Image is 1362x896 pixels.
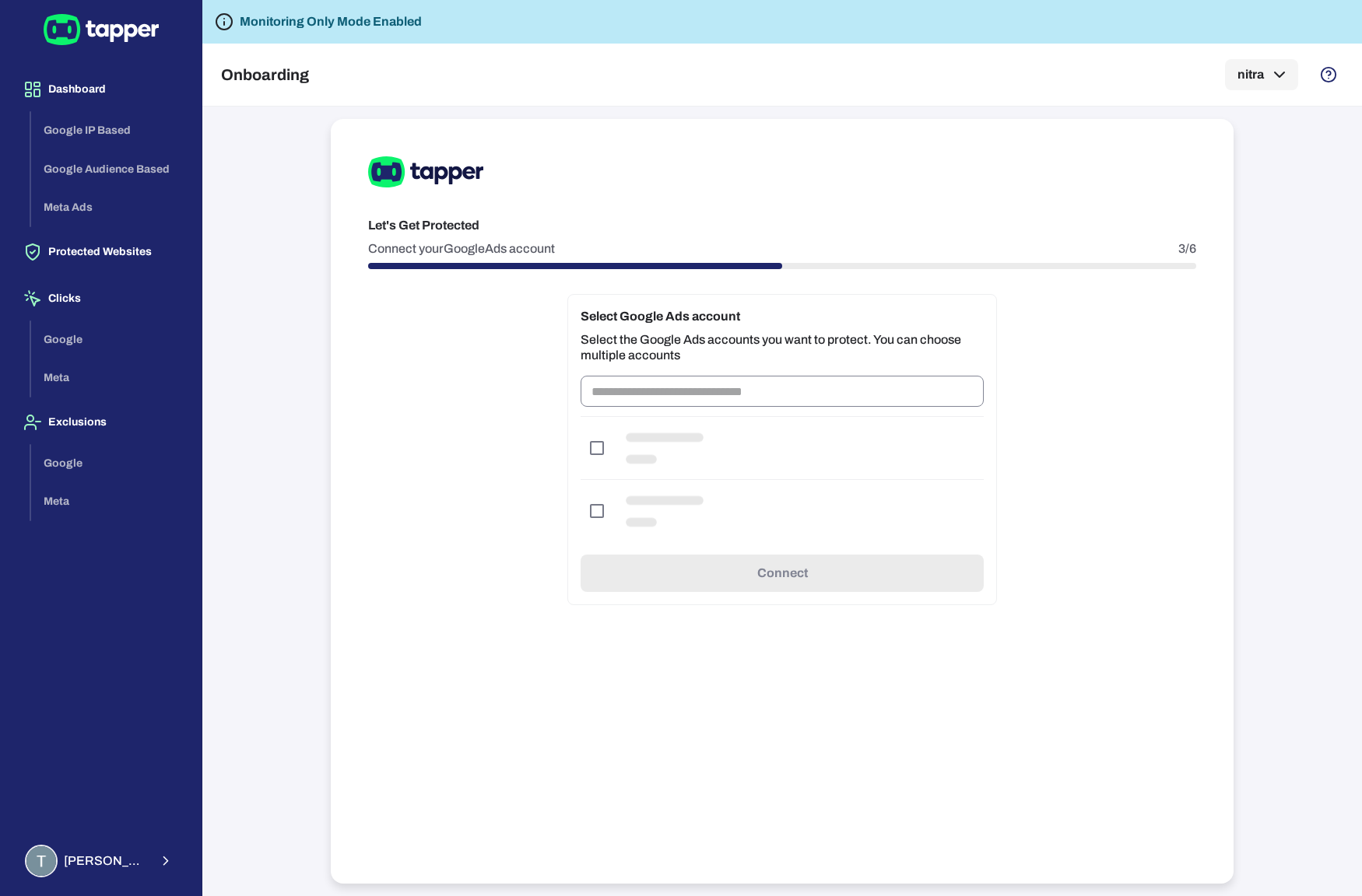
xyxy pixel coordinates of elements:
[1178,241,1196,257] p: 3/6
[12,230,189,274] button: Protected Websites
[581,332,984,363] p: Select the Google Ads accounts you want to protect. You can choose multiple accounts
[12,68,189,111] button: Dashboard
[12,401,189,444] button: Exclusions
[215,12,233,31] svg: Tapper is not blocking any fraudulent activity for this domain
[12,838,189,884] button: Tina null[PERSON_NAME]
[581,307,984,326] h6: Select Google Ads account
[240,12,422,31] h6: Monitoring Only Mode Enabled
[12,277,189,320] button: Clicks
[26,846,56,876] img: Tina null
[368,216,1196,235] h6: Let's Get Protected
[12,82,189,95] a: Dashboard
[12,244,189,257] a: Protected Websites
[368,241,555,257] p: Connect your Google Ads account
[12,415,189,428] a: Exclusions
[221,65,309,84] h5: Onboarding
[1225,59,1298,90] button: nitra
[64,853,149,869] span: [PERSON_NAME]
[12,291,189,304] a: Clicks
